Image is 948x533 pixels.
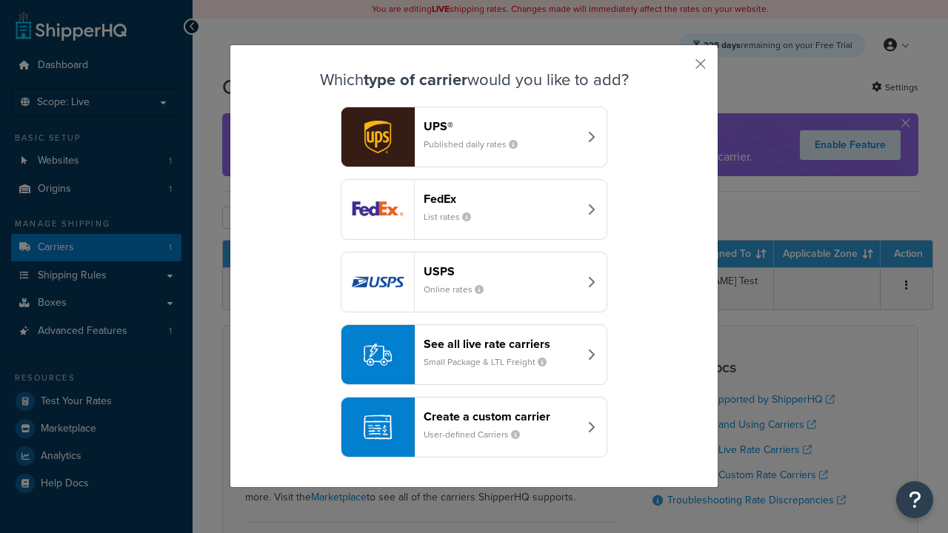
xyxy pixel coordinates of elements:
small: Online rates [424,283,495,296]
header: UPS® [424,119,578,133]
button: ups logoUPS®Published daily rates [341,107,607,167]
small: Published daily rates [424,138,530,151]
button: usps logoUSPSOnline rates [341,252,607,312]
img: ups logo [341,107,414,167]
img: icon-carrier-custom-c93b8a24.svg [364,413,392,441]
button: Create a custom carrierUser-defined Carriers [341,397,607,457]
small: List rates [424,210,483,224]
small: Small Package & LTL Freight [424,355,558,369]
img: icon-carrier-liverate-becf4550.svg [364,341,392,369]
img: fedEx logo [341,180,414,239]
header: FedEx [424,192,578,206]
header: USPS [424,264,578,278]
header: Create a custom carrier [424,409,578,423]
h3: Which would you like to add? [267,71,681,89]
small: User-defined Carriers [424,428,532,441]
button: See all live rate carriersSmall Package & LTL Freight [341,324,607,385]
img: usps logo [341,252,414,312]
button: fedEx logoFedExList rates [341,179,607,240]
button: Open Resource Center [896,481,933,518]
header: See all live rate carriers [424,337,578,351]
strong: type of carrier [364,67,467,92]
